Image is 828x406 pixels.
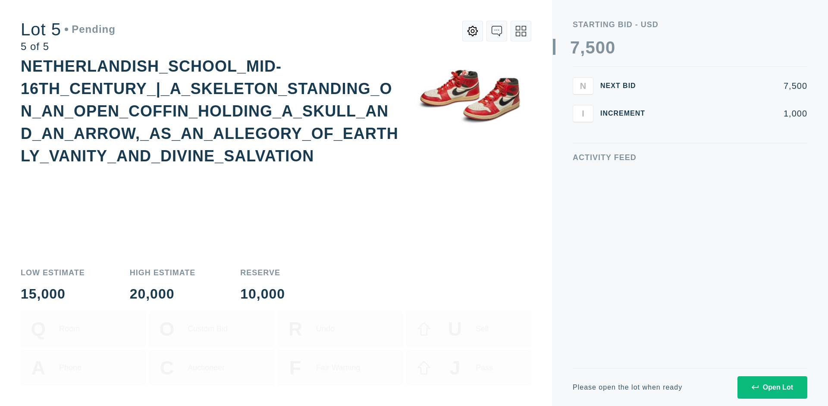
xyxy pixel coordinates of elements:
button: I [573,105,593,122]
div: , [580,39,585,211]
div: 7 [570,39,580,56]
div: 5 of 5 [21,41,116,52]
div: 15,000 [21,287,85,301]
div: Pending [65,24,116,35]
button: Open Lot [737,376,807,399]
span: I [582,108,584,118]
div: 5 [585,39,595,56]
div: Open Lot [752,384,793,391]
button: N [573,77,593,94]
div: Activity Feed [573,154,807,161]
div: High Estimate [130,269,196,277]
div: 1,000 [659,109,807,118]
div: 20,000 [130,287,196,301]
div: 7,500 [659,82,807,90]
div: Reserve [240,269,285,277]
div: 10,000 [240,287,285,301]
span: N [580,81,586,91]
div: 0 [596,39,605,56]
div: 0 [605,39,615,56]
div: Starting Bid - USD [573,21,807,28]
div: Next Bid [600,82,652,89]
div: Low Estimate [21,269,85,277]
div: NETHERLANDISH_SCHOOL_MID-16TH_CENTURY_|_A_SKELETON_STANDING_ON_AN_OPEN_COFFIN_HOLDING_A_SKULL_AND... [21,57,398,165]
div: Please open the lot when ready [573,384,682,391]
div: Increment [600,110,652,117]
div: Lot 5 [21,21,116,38]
